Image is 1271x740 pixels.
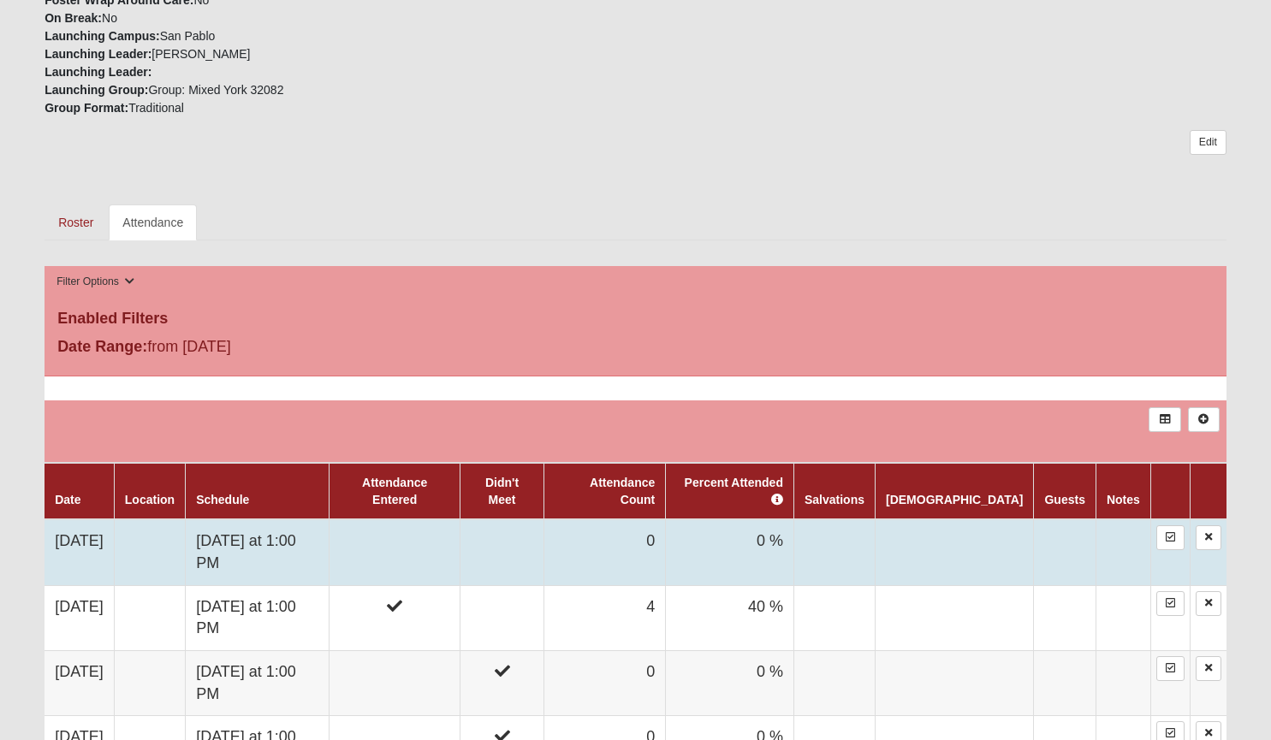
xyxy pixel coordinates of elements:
[45,101,128,115] strong: Group Format:
[875,463,1033,519] th: [DEMOGRAPHIC_DATA]
[45,65,151,79] strong: Launching Leader:
[45,585,114,650] td: [DATE]
[362,476,427,506] a: Attendance Entered
[590,476,655,506] a: Attendance Count
[1156,591,1185,616] a: Enter Attendance
[1156,525,1185,550] a: Enter Attendance
[45,519,114,585] td: [DATE]
[1156,656,1185,681] a: Enter Attendance
[1196,656,1221,681] a: Delete
[45,11,102,25] strong: On Break:
[666,585,794,650] td: 40 %
[1190,130,1226,155] a: Edit
[1034,463,1096,519] th: Guests
[543,650,666,715] td: 0
[186,585,330,650] td: [DATE] at 1:00 PM
[45,650,114,715] td: [DATE]
[485,476,519,506] a: Didn't Meet
[196,493,249,506] a: Schedule
[109,204,197,240] a: Attendance
[55,493,80,506] a: Date
[543,585,666,650] td: 4
[666,519,794,585] td: 0 %
[45,83,148,97] strong: Launching Group:
[1196,525,1221,550] a: Delete
[45,29,160,43] strong: Launching Campus:
[57,310,1214,329] h4: Enabled Filters
[186,519,330,585] td: [DATE] at 1:00 PM
[1188,407,1220,432] a: Alt+N
[45,335,438,363] div: from [DATE]
[666,650,794,715] td: 0 %
[186,650,330,715] td: [DATE] at 1:00 PM
[51,273,140,291] button: Filter Options
[57,335,147,358] label: Date Range:
[1107,493,1140,506] a: Notes
[685,476,783,506] a: Percent Attended
[125,493,175,506] a: Location
[45,47,151,61] strong: Launching Leader:
[543,519,666,585] td: 0
[793,463,875,519] th: Salvations
[45,204,107,240] a: Roster
[1149,407,1180,432] a: Export to Excel
[1196,591,1221,616] a: Delete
